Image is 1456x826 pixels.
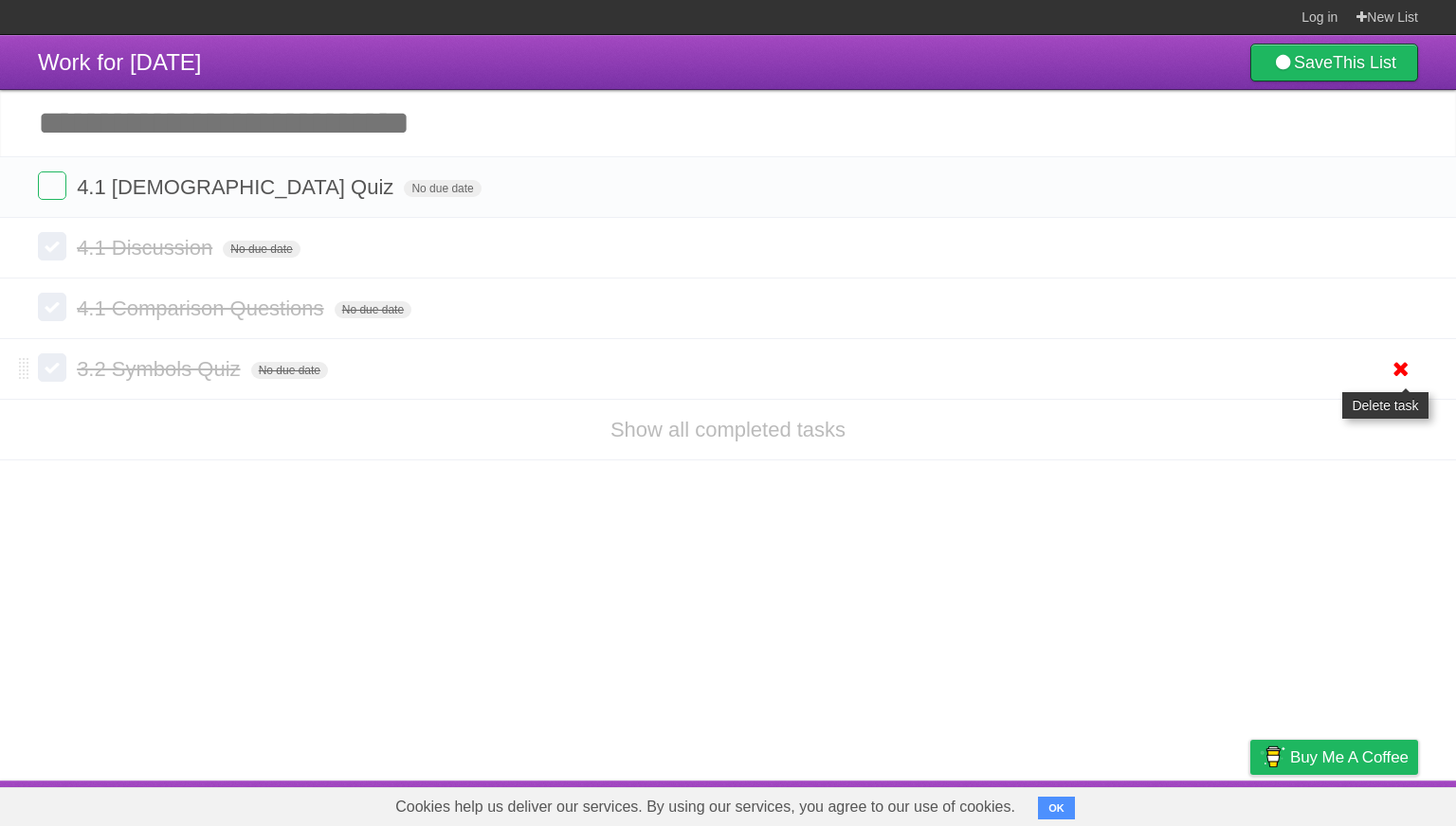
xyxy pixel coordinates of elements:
[1299,785,1418,821] a: Suggest a feature
[38,293,66,321] label: Done
[1290,741,1409,774] span: Buy me a coffee
[1333,53,1396,72] b: This List
[1161,785,1203,821] a: Terms
[376,788,1034,826] span: Cookies help us deliver our services. By using our services, you agree to our use of cookies.
[1061,785,1137,821] a: Developers
[77,236,217,260] span: 4.1 Discussion
[998,785,1038,821] a: About
[1260,741,1285,773] img: Buy me a coffee
[1250,740,1418,775] a: Buy me a coffee
[404,180,481,197] span: No due date
[77,296,328,320] span: 4.1 Comparison Questions
[38,171,66,200] label: Done
[1226,785,1275,821] a: Privacy
[1250,44,1418,81] a: SaveThis List
[335,301,411,318] span: No due date
[77,357,245,381] span: 3.2 Symbols Quiz
[38,353,66,382] label: Done
[77,175,398,199] span: 4.1 [DEMOGRAPHIC_DATA] Quiz
[38,49,201,75] span: Work for [DATE]
[610,418,846,441] a: Show all completed tasks
[223,241,300,258] span: No due date
[1038,797,1075,819] button: OK
[251,362,328,379] span: No due date
[38,232,66,260] label: Done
